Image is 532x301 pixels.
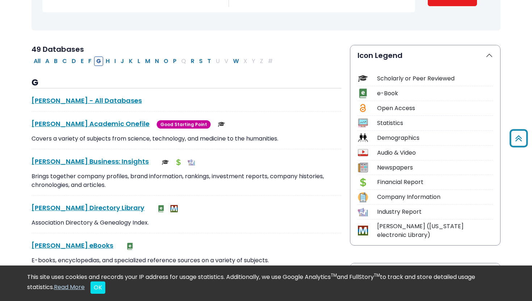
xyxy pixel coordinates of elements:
div: Scholarly or Peer Reviewed [377,74,493,83]
button: Filter Results K [127,57,135,66]
button: Filter Results H [104,57,112,66]
img: Financial Report [175,159,182,166]
a: Read More [54,283,85,291]
button: Filter Results R [189,57,197,66]
button: Filter Results P [171,57,179,66]
img: Icon Scholarly or Peer Reviewed [358,74,368,83]
div: Demographics [377,134,493,142]
div: This site uses cookies and records your IP address for usage statistics. Additionally, we use Goo... [27,273,505,294]
div: Audio & Video [377,149,493,157]
button: Filter Results C [60,57,69,66]
div: Statistics [377,119,493,127]
img: Icon Open Access [358,103,367,113]
p: Covers a variety of subjects from science, technology, and medicine to the humanities. [31,134,341,143]
img: e-Book [126,243,134,250]
button: Icon Legend [350,45,500,66]
button: All [31,57,43,66]
img: Icon Audio & Video [358,148,368,158]
img: Scholarly or Peer Reviewed [162,159,169,166]
a: [PERSON_NAME] eBooks [31,241,113,250]
button: Filter Results I [112,57,118,66]
a: [PERSON_NAME] Academic Onefile [31,119,149,128]
button: Filter Results N [153,57,161,66]
div: Financial Report [377,178,493,187]
sup: TM [374,272,380,278]
button: Filter Results A [43,57,51,66]
button: Filter Results S [197,57,205,66]
div: Open Access [377,104,493,113]
img: Icon Industry Report [358,207,368,217]
button: Filter Results J [118,57,126,66]
button: Filter Results E [79,57,86,66]
button: Filter Results W [231,57,241,66]
img: e-Book [157,205,165,212]
a: [PERSON_NAME] Directory Library [31,203,144,212]
span: 49 Databases [31,44,84,54]
div: Industry Report [377,208,493,216]
button: Filter Results T [205,57,213,66]
button: Filter Results O [161,57,170,66]
div: e-Book [377,89,493,98]
p: Brings together company profiles, brand information, rankings, investment reports, company histor... [31,172,341,189]
img: Icon Financial Report [358,177,368,187]
h3: G [31,78,341,88]
img: Industry Report [188,159,195,166]
p: Association Directory & Genealogy Index. [31,218,341,227]
span: Good Starting Point [157,120,211,129]
img: Icon e-Book [358,88,368,98]
img: MeL (Michigan electronic Library) [170,205,178,212]
p: E-books, encyclopedias, and specialized reference sources on a variety of subjects. [31,256,341,265]
a: Back to Top [507,132,530,144]
button: Filter Results L [135,57,143,66]
button: Filter Results G [94,57,103,66]
button: ScienceDirect [350,263,500,284]
div: [PERSON_NAME] ([US_STATE] electronic Library) [377,222,493,239]
div: Newspapers [377,163,493,172]
a: [PERSON_NAME] - All Databases [31,96,142,105]
img: Icon Demographics [358,133,368,143]
button: Filter Results F [86,57,94,66]
img: Icon Company Information [358,192,368,202]
div: Company Information [377,193,493,201]
img: Icon MeL (Michigan electronic Library) [358,226,368,235]
img: Icon Statistics [358,118,368,128]
button: Filter Results B [52,57,60,66]
button: Filter Results M [143,57,152,66]
div: Alpha-list to filter by first letter of database name [31,57,276,65]
img: Scholarly or Peer Reviewed [218,121,225,128]
a: [PERSON_NAME] Business: Insights [31,157,149,166]
sup: TM [331,272,337,278]
img: Icon Newspapers [358,163,368,172]
button: Filter Results D [69,57,78,66]
button: Close [90,281,105,294]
